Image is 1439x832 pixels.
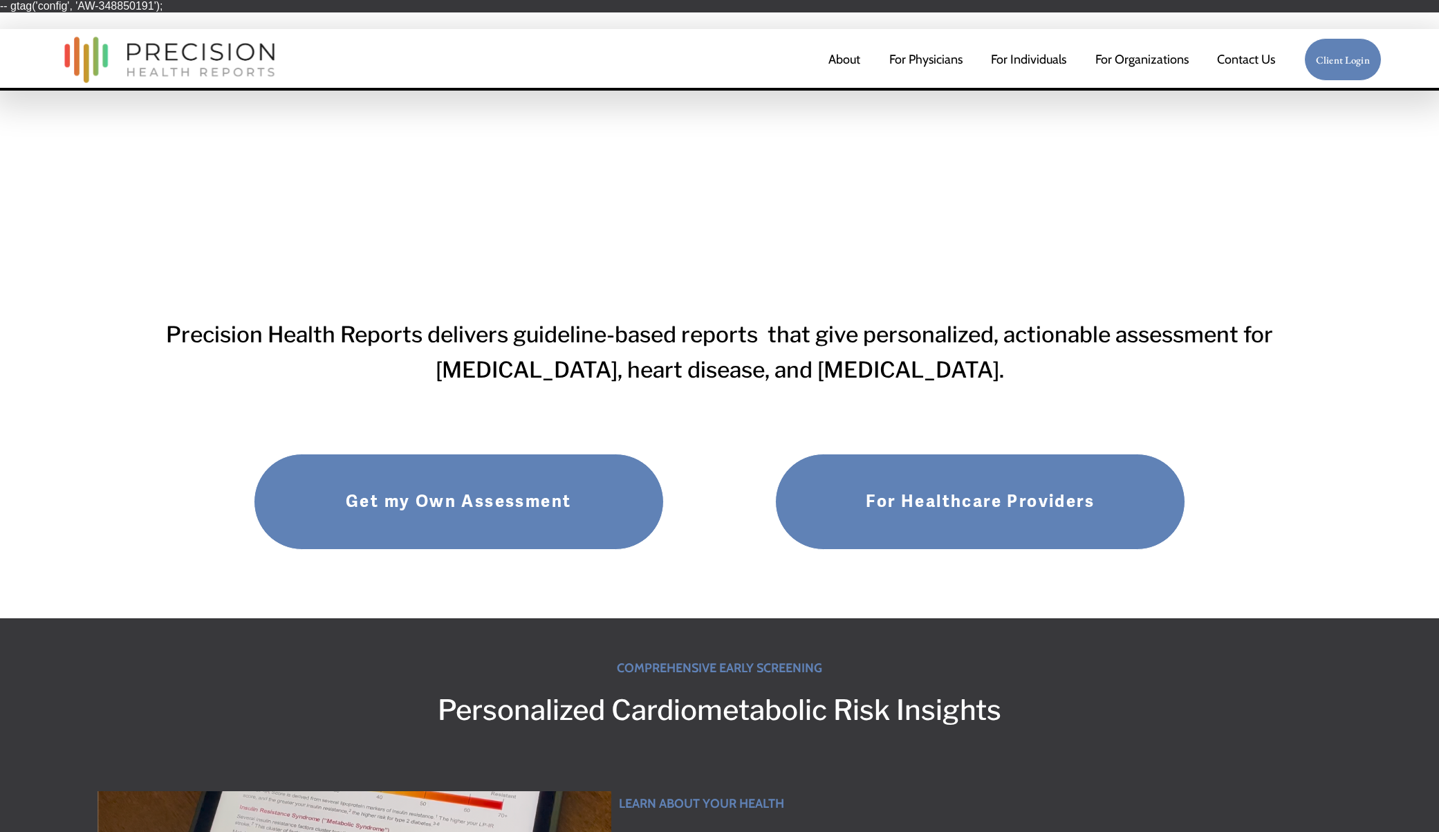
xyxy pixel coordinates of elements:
[991,46,1066,73] a: For Individuals
[149,317,1290,387] h3: Precision Health Reports delivers guideline-based reports that give personalized, actionable asse...
[1095,46,1189,73] a: folder dropdown
[889,46,963,73] a: For Physicians
[775,454,1185,549] a: For Healthcare Providers
[617,660,822,676] strong: COMPREHENSIVE EARLY SCREENING
[1095,47,1189,72] span: For Organizations
[57,30,281,89] img: Precision Health Reports
[1304,38,1382,82] a: Client Login
[1217,46,1275,73] a: Contact Us
[98,688,1342,732] h2: Personalized Cardiometabolic Risk Insights
[619,796,784,811] strong: LEARN ABOUT YOUR HEALTH
[828,46,860,73] a: About
[254,454,664,549] a: Get my Own Assessment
